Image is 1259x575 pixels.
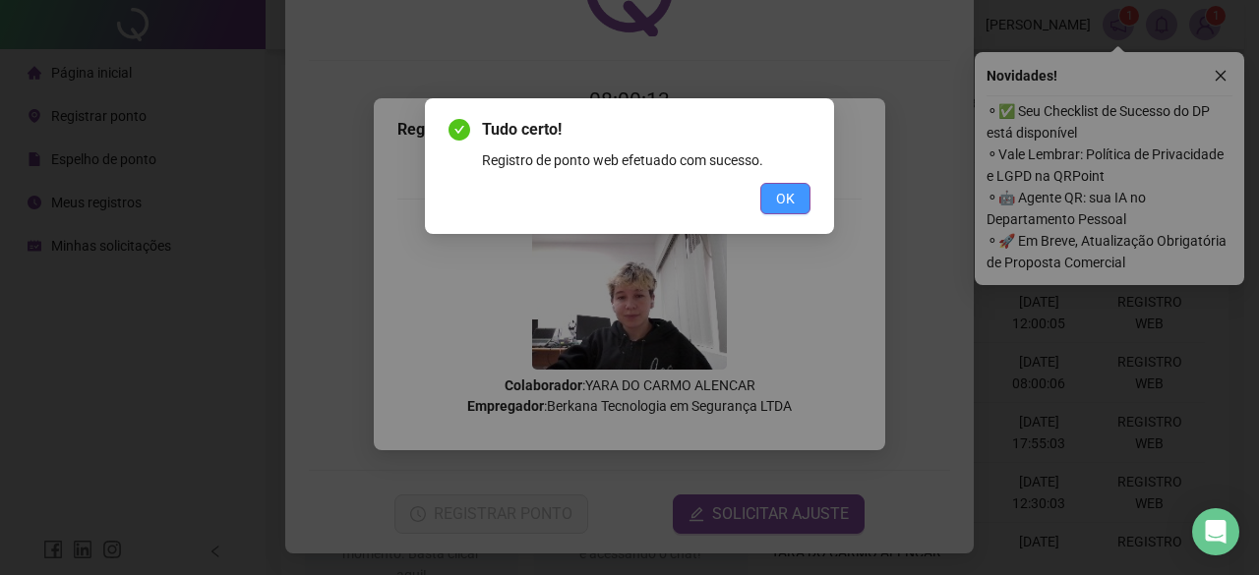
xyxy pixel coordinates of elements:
div: Open Intercom Messenger [1192,508,1239,555]
span: OK [776,188,795,209]
div: Registro de ponto web efetuado com sucesso. [482,149,810,171]
button: OK [760,183,810,214]
span: Tudo certo! [482,118,810,142]
span: check-circle [449,119,470,141]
